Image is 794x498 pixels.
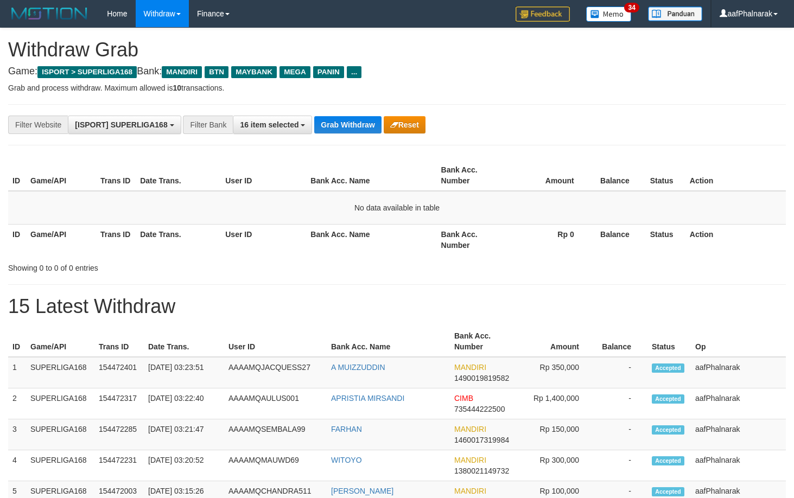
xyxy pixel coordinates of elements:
span: ISPORT > SUPERLIGA168 [37,66,137,78]
td: 4 [8,450,26,481]
img: Feedback.jpg [516,7,570,22]
h1: Withdraw Grab [8,39,786,61]
span: Accepted [652,394,684,404]
th: Trans ID [96,160,136,191]
span: CIMB [454,394,473,403]
h4: Game: Bank: [8,66,786,77]
strong: 10 [173,84,181,92]
th: Date Trans. [136,224,221,255]
th: Action [685,224,786,255]
th: Date Trans. [144,326,224,357]
td: 2 [8,388,26,419]
h1: 15 Latest Withdraw [8,296,786,317]
th: Bank Acc. Name [306,160,436,191]
a: APRISTIA MIRSANDI [331,394,404,403]
td: [DATE] 03:22:40 [144,388,224,419]
img: MOTION_logo.png [8,5,91,22]
th: ID [8,160,26,191]
div: Filter Website [8,116,68,134]
th: Bank Acc. Number [437,160,507,191]
th: Game/API [26,326,94,357]
td: No data available in table [8,191,786,225]
th: Balance [595,326,647,357]
td: SUPERLIGA168 [26,419,94,450]
span: Copy 1490019819582 to clipboard [454,374,509,382]
td: SUPERLIGA168 [26,450,94,481]
th: Rp 0 [507,224,590,255]
a: A MUIZZUDDIN [331,363,385,372]
td: AAAAMQMAUWD69 [224,450,327,481]
span: Accepted [652,425,684,435]
span: Copy 735444222500 to clipboard [454,405,505,413]
span: Accepted [652,487,684,496]
button: [ISPORT] SUPERLIGA168 [68,116,181,134]
th: Game/API [26,224,96,255]
td: [DATE] 03:23:51 [144,357,224,388]
th: Bank Acc. Number [437,224,507,255]
td: [DATE] 03:21:47 [144,419,224,450]
span: MANDIRI [454,363,486,372]
p: Grab and process withdraw. Maximum allowed is transactions. [8,82,786,93]
th: Status [646,160,685,191]
button: Grab Withdraw [314,116,381,133]
th: Balance [590,224,646,255]
td: aafPhalnarak [691,419,786,450]
span: Copy 1460017319984 to clipboard [454,436,509,444]
th: User ID [224,326,327,357]
span: MANDIRI [162,66,202,78]
span: 34 [624,3,639,12]
th: Date Trans. [136,160,221,191]
span: PANIN [313,66,344,78]
div: Filter Bank [183,116,233,134]
span: MANDIRI [454,456,486,464]
span: Copy 1380021149732 to clipboard [454,467,509,475]
img: Button%20Memo.svg [586,7,632,22]
th: Balance [590,160,646,191]
th: ID [8,326,26,357]
th: Trans ID [94,326,144,357]
th: Status [646,224,685,255]
td: Rp 300,000 [517,450,595,481]
td: SUPERLIGA168 [26,388,94,419]
td: aafPhalnarak [691,357,786,388]
td: 154472401 [94,357,144,388]
th: Action [685,160,786,191]
td: 3 [8,419,26,450]
th: Op [691,326,786,357]
div: Showing 0 to 0 of 0 entries [8,258,323,273]
td: aafPhalnarak [691,450,786,481]
td: - [595,357,647,388]
a: [PERSON_NAME] [331,487,393,495]
span: BTN [205,66,228,78]
th: User ID [221,160,306,191]
span: MANDIRI [454,487,486,495]
th: Bank Acc. Name [306,224,436,255]
a: FARHAN [331,425,362,433]
td: - [595,388,647,419]
td: 154472285 [94,419,144,450]
td: aafPhalnarak [691,388,786,419]
td: Rp 350,000 [517,357,595,388]
span: MEGA [280,66,310,78]
th: Bank Acc. Name [327,326,450,357]
td: Rp 1,400,000 [517,388,595,419]
th: User ID [221,224,306,255]
span: 16 item selected [240,120,298,129]
th: Amount [517,326,595,357]
th: ID [8,224,26,255]
th: Amount [507,160,590,191]
span: ... [347,66,361,78]
th: Bank Acc. Number [450,326,517,357]
td: 154472231 [94,450,144,481]
button: Reset [384,116,425,133]
td: Rp 150,000 [517,419,595,450]
td: [DATE] 03:20:52 [144,450,224,481]
span: [ISPORT] SUPERLIGA168 [75,120,167,129]
td: 154472317 [94,388,144,419]
a: WITOYO [331,456,362,464]
td: AAAAMQAULUS001 [224,388,327,419]
button: 16 item selected [233,116,312,134]
span: MANDIRI [454,425,486,433]
td: AAAAMQJACQUESS27 [224,357,327,388]
td: SUPERLIGA168 [26,357,94,388]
